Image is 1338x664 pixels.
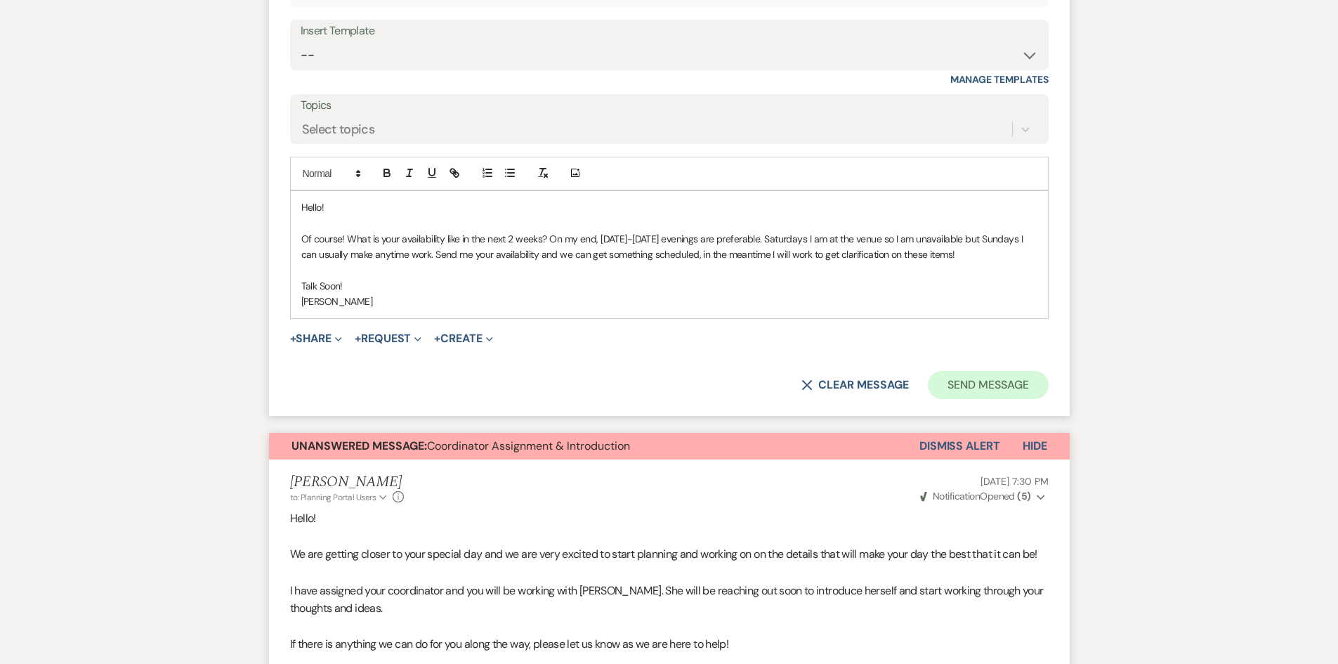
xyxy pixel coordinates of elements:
[355,333,421,344] button: Request
[928,371,1048,399] button: Send Message
[290,635,1049,653] p: If there is anything we can do for you along the way, please let us know as we are here to help!
[933,490,980,502] span: Notification
[301,231,1037,263] p: Of course! What is your availability like in the next 2 weeks? On my end, [DATE]-[DATE] evenings ...
[290,333,296,344] span: +
[302,119,375,138] div: Select topics
[291,438,427,453] strong: Unanswered Message:
[290,474,405,491] h5: [PERSON_NAME]
[301,200,1037,215] p: Hello!
[1000,433,1070,460] button: Hide
[290,545,1049,564] p: We are getting closer to your special day and we are very excited to start planning and working o...
[269,433,919,460] button: Unanswered Message:Coordinator Assignment & Introduction
[290,582,1049,618] p: I have assigned your coordinator and you will be working with [PERSON_NAME]. She will be reaching...
[290,509,1049,528] p: Hello!
[1023,438,1047,453] span: Hide
[290,492,376,503] span: to: Planning Portal Users
[920,490,1031,502] span: Opened
[301,96,1038,116] label: Topics
[918,489,1049,504] button: NotificationOpened (5)
[434,333,440,344] span: +
[950,73,1049,86] a: Manage Templates
[919,433,1000,460] button: Dismiss Alert
[801,379,908,391] button: Clear message
[291,438,630,453] span: Coordinator Assignment & Introduction
[434,333,492,344] button: Create
[301,21,1038,41] div: Insert Template
[1017,490,1030,502] strong: ( 5 )
[290,491,390,504] button: to: Planning Portal Users
[355,333,361,344] span: +
[301,294,1037,309] p: [PERSON_NAME]
[301,278,1037,294] p: Talk Soon!
[290,333,343,344] button: Share
[980,475,1048,488] span: [DATE] 7:30 PM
